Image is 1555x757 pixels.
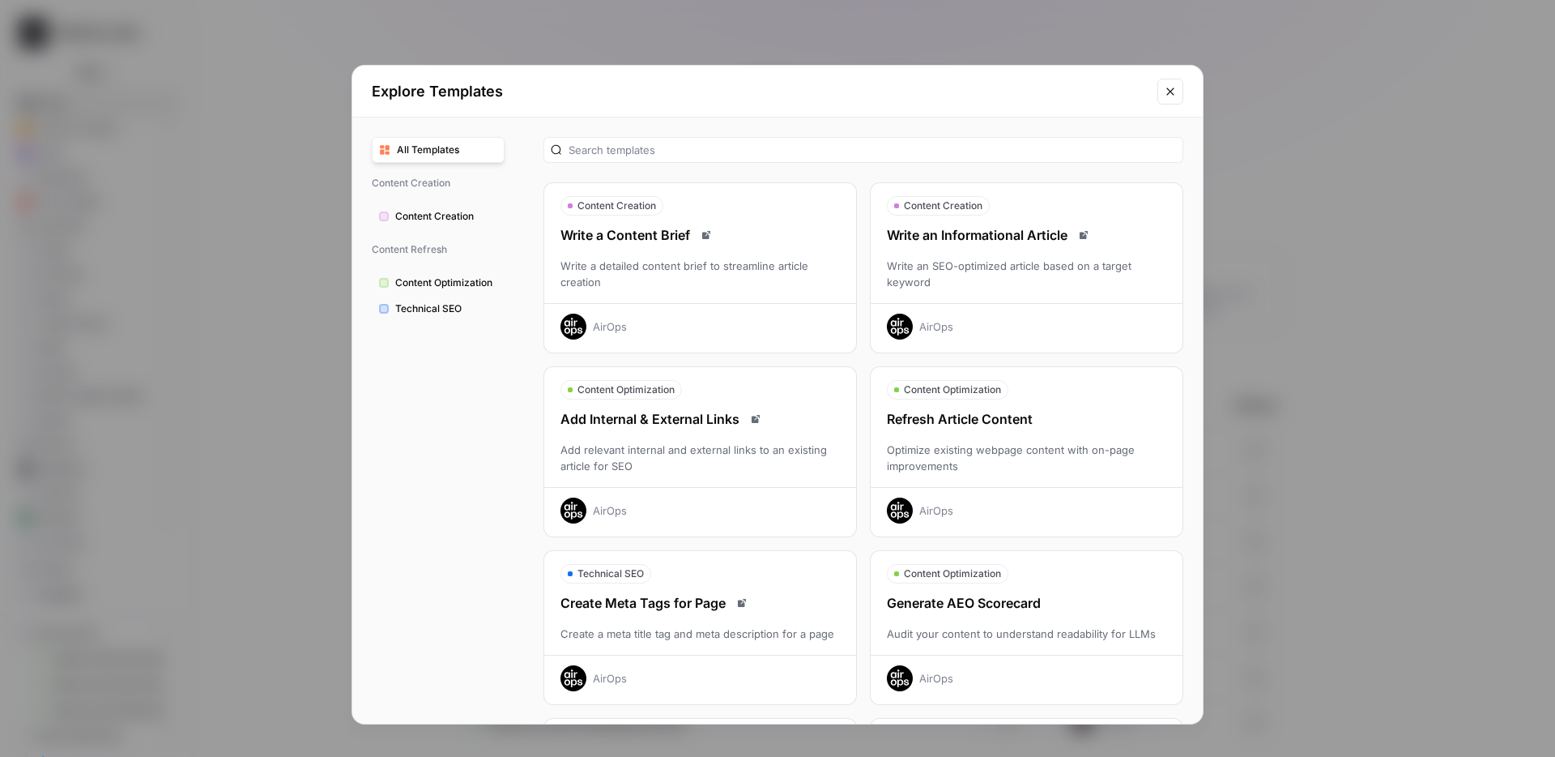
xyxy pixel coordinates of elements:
h2: Explore Templates [372,80,1148,103]
span: Content Refresh [372,236,505,263]
span: Technical SEO [395,302,497,316]
span: Content Creation [372,169,505,197]
div: AirOps [593,670,627,686]
button: Technical SEO [372,296,505,322]
div: Add relevant internal and external links to an existing article for SEO [544,442,856,474]
input: Search templates [569,142,1176,158]
a: Read docs [1074,225,1093,245]
span: Content Creation [395,209,497,224]
button: Content Creation [372,203,505,229]
span: Content Creation [904,199,982,213]
div: Write an SEO-optimized article based on a target keyword [871,258,1182,290]
span: Content Optimization [395,276,497,290]
span: All Templates [397,143,497,157]
button: Close modal [1157,79,1183,105]
div: Write a detailed content brief to streamline article creation [544,258,856,290]
div: Generate AEO Scorecard [871,593,1182,613]
div: Optimize existing webpage content with on-page improvements [871,442,1182,474]
button: Content OptimizationRefresh Article ContentOptimize existing webpage content with on-page improve... [870,366,1183,537]
span: Content Optimization [577,383,675,397]
button: Content Optimization [372,270,505,296]
button: Content OptimizationAdd Internal & External LinksRead docsAdd relevant internal and external link... [543,366,857,537]
a: Read docs [746,409,765,429]
button: Content CreationWrite a Content BriefRead docsWrite a detailed content brief to streamline articl... [543,182,857,353]
div: AirOps [919,670,953,686]
div: AirOps [593,503,627,519]
span: Content Optimization [904,383,1001,397]
button: Technical SEOCreate Meta Tags for PageRead docsCreate a meta title tag and meta description for a... [543,550,857,705]
div: Create Meta Tags for Page [544,593,856,613]
div: Refresh Article Content [871,409,1182,429]
div: AirOps [593,319,627,335]
a: Read docs [697,225,716,245]
div: AirOps [919,503,953,519]
div: Add Internal & External Links [544,409,856,429]
span: Content Creation [577,199,656,213]
a: Read docs [732,593,752,613]
div: Write an Informational Article [871,225,1182,245]
button: All Templates [372,137,505,163]
button: Content OptimizationGenerate AEO ScorecardAudit your content to understand readability for LLMsAi... [870,550,1183,705]
div: Create a meta title tag and meta description for a page [544,626,856,642]
div: Audit your content to understand readability for LLMs [871,626,1182,642]
div: Write a Content Brief [544,225,856,245]
span: Technical SEO [577,567,644,581]
div: AirOps [919,319,953,335]
span: Content Optimization [904,567,1001,581]
button: Content CreationWrite an Informational ArticleRead docsWrite an SEO-optimized article based on a ... [870,182,1183,353]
